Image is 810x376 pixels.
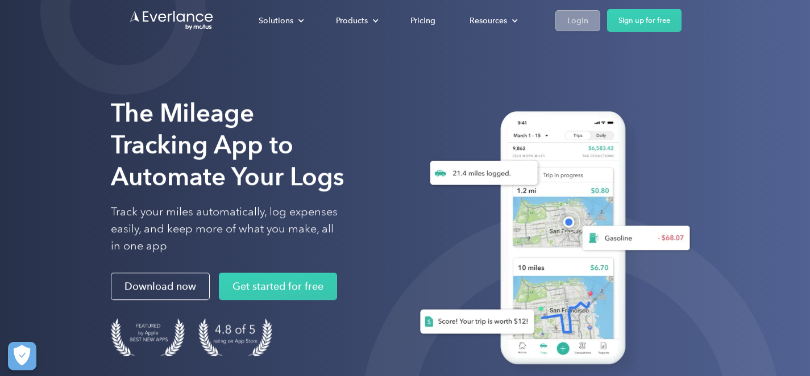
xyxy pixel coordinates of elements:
[111,204,338,255] p: Track your miles automatically, log expenses easily, and keep more of what you make, all in one app
[458,11,527,31] div: Resources
[129,10,214,31] a: Go to homepage
[336,14,368,28] div: Products
[111,319,185,357] img: Badge for Featured by Apple Best New Apps
[399,11,447,31] a: Pricing
[111,273,210,300] a: Download now
[567,14,588,28] div: Login
[259,14,293,28] div: Solutions
[325,11,388,31] div: Products
[607,9,682,32] a: Sign up for free
[219,273,337,300] a: Get started for free
[470,14,507,28] div: Resources
[111,98,344,191] strong: The Mileage Tracking App to Automate Your Logs
[247,11,313,31] div: Solutions
[410,14,435,28] div: Pricing
[8,342,36,370] button: Cookies Settings
[198,319,272,357] img: 4.9 out of 5 stars on the app store
[555,10,600,31] a: Login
